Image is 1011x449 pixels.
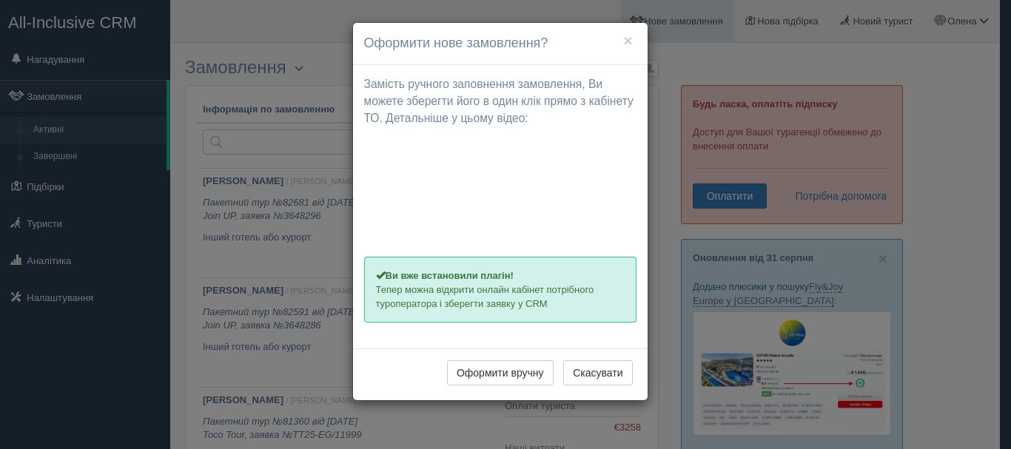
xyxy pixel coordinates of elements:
div: Тепер можна відкрити онлайн кабінет потрібного туроператора і зберегти заявку у CRM [364,257,637,323]
button: × [623,33,632,48]
p: Ви вже встановили плагін! [376,269,625,283]
iframe: Сохранение заявок из кабинета туроператоров - CRM для турагентства [364,135,637,246]
p: Замість ручного заповнення замовлення, Ви можете зберегти його в один клік прямо з кабінету ТО. Д... [364,76,637,127]
button: Скасувати [563,360,632,385]
button: Оформити вручну [447,360,554,385]
h4: Оформити нове замовлення? [364,34,637,53]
